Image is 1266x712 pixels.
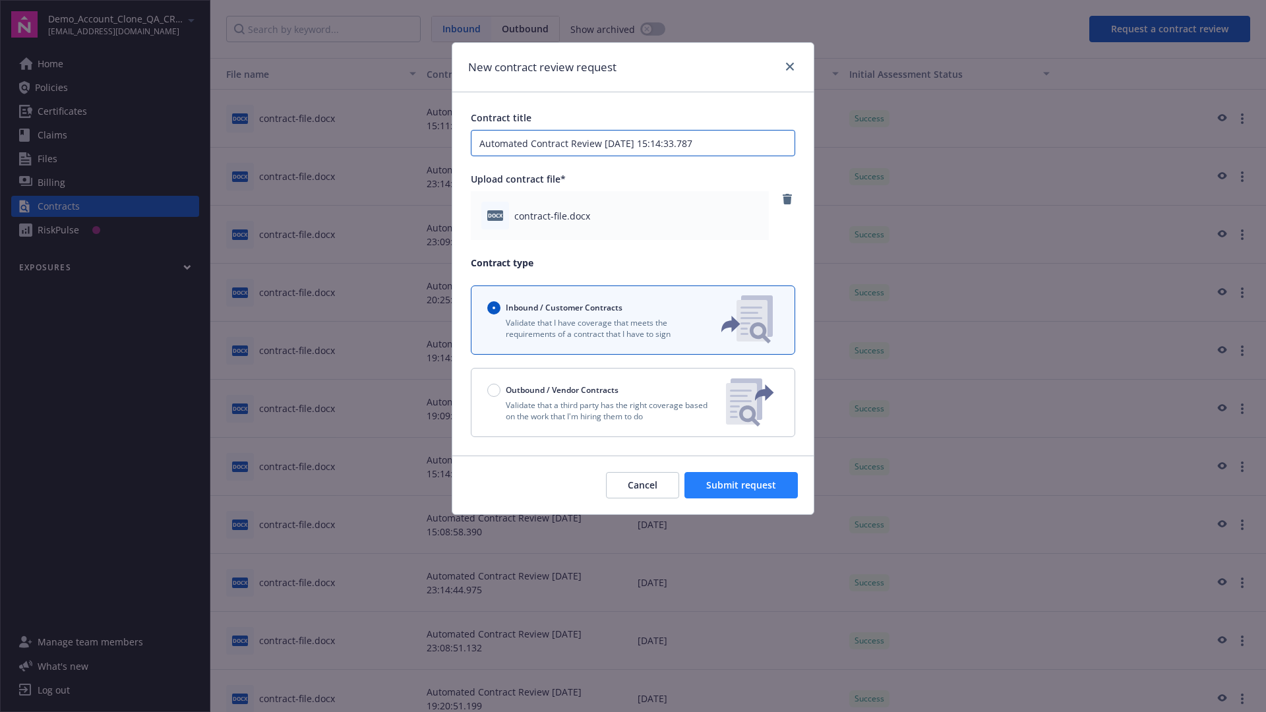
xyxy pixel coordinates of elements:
[471,285,795,355] button: Inbound / Customer ContractsValidate that I have coverage that meets the requirements of a contra...
[468,59,617,76] h1: New contract review request
[514,209,590,223] span: contract-file.docx
[471,111,531,124] span: Contract title
[487,317,700,340] p: Validate that I have coverage that meets the requirements of a contract that I have to sign
[628,479,657,491] span: Cancel
[487,400,715,422] p: Validate that a third party has the right coverage based on the work that I'm hiring them to do
[471,368,795,437] button: Outbound / Vendor ContractsValidate that a third party has the right coverage based on the work t...
[471,130,795,156] input: Enter a title for this contract
[487,384,500,397] input: Outbound / Vendor Contracts
[506,384,618,396] span: Outbound / Vendor Contracts
[506,302,622,313] span: Inbound / Customer Contracts
[706,479,776,491] span: Submit request
[782,59,798,74] a: close
[471,256,795,270] p: Contract type
[779,191,795,207] a: remove
[606,472,679,498] button: Cancel
[684,472,798,498] button: Submit request
[471,173,566,185] span: Upload contract file*
[487,301,500,314] input: Inbound / Customer Contracts
[487,210,503,220] span: docx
